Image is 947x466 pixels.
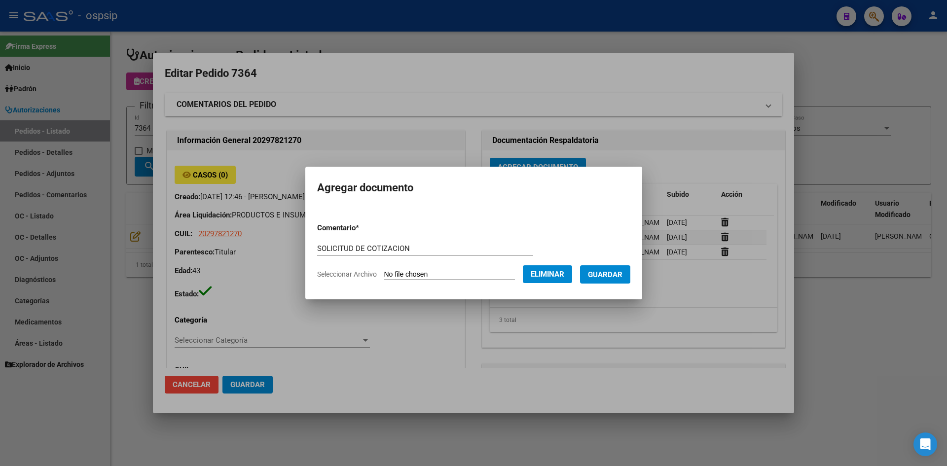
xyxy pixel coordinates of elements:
div: Open Intercom Messenger [913,432,937,456]
button: Eliminar [523,265,572,283]
span: Seleccionar Archivo [317,270,377,278]
button: Guardar [580,265,630,284]
span: Eliminar [531,270,564,279]
p: Comentario [317,222,411,234]
span: Guardar [588,270,622,279]
h2: Agregar documento [317,179,630,197]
